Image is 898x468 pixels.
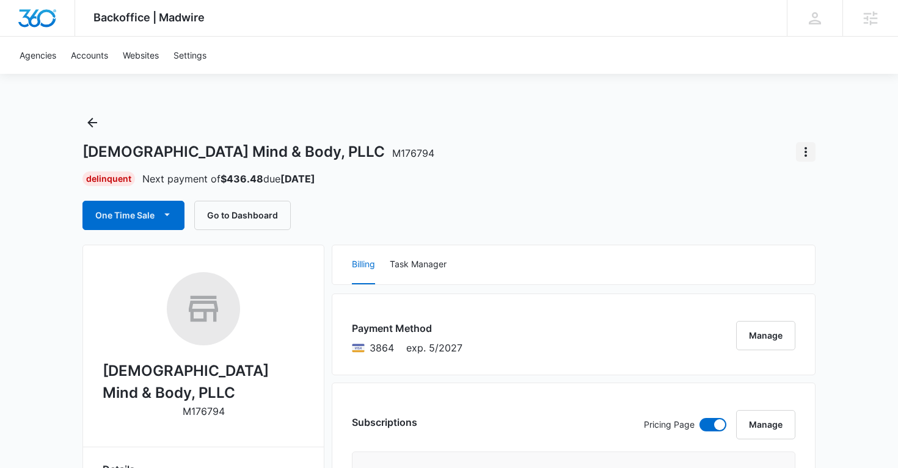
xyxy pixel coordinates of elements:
[166,37,214,74] a: Settings
[64,37,115,74] a: Accounts
[82,171,135,186] div: Delinquent
[221,173,263,185] strong: $436.48
[115,37,166,74] a: Websites
[12,37,64,74] a: Agencies
[280,173,315,185] strong: [DATE]
[183,404,225,419] p: M176794
[352,415,417,430] h3: Subscriptions
[352,245,375,284] button: Billing
[406,340,462,355] span: exp. 5/2027
[82,201,184,230] button: One Time Sale
[103,360,304,404] h2: [DEMOGRAPHIC_DATA] Mind & Body, PLLC
[82,113,102,132] button: Back
[370,340,394,355] span: Visa ending with
[736,321,795,350] button: Manage
[352,321,462,336] h3: Payment Method
[644,418,695,431] p: Pricing Page
[736,410,795,439] button: Manage
[390,245,447,284] button: Task Manager
[194,201,291,230] button: Go to Dashboard
[796,142,816,162] button: Actions
[392,147,434,159] span: M176794
[93,11,205,24] span: Backoffice | Madwire
[82,143,434,161] h1: [DEMOGRAPHIC_DATA] Mind & Body, PLLC
[142,171,315,186] p: Next payment of due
